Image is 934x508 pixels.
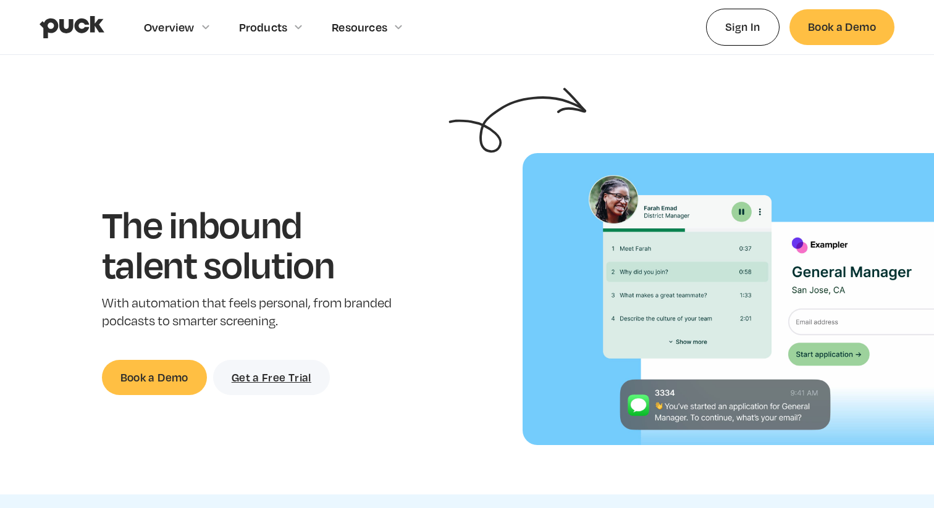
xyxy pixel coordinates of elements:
[102,294,395,330] p: With automation that feels personal, from branded podcasts to smarter screening.
[789,9,894,44] a: Book a Demo
[239,20,288,34] div: Products
[144,20,195,34] div: Overview
[102,204,395,285] h1: The inbound talent solution
[102,360,207,395] a: Book a Demo
[706,9,780,45] a: Sign In
[213,360,330,395] a: Get a Free Trial
[332,20,387,34] div: Resources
